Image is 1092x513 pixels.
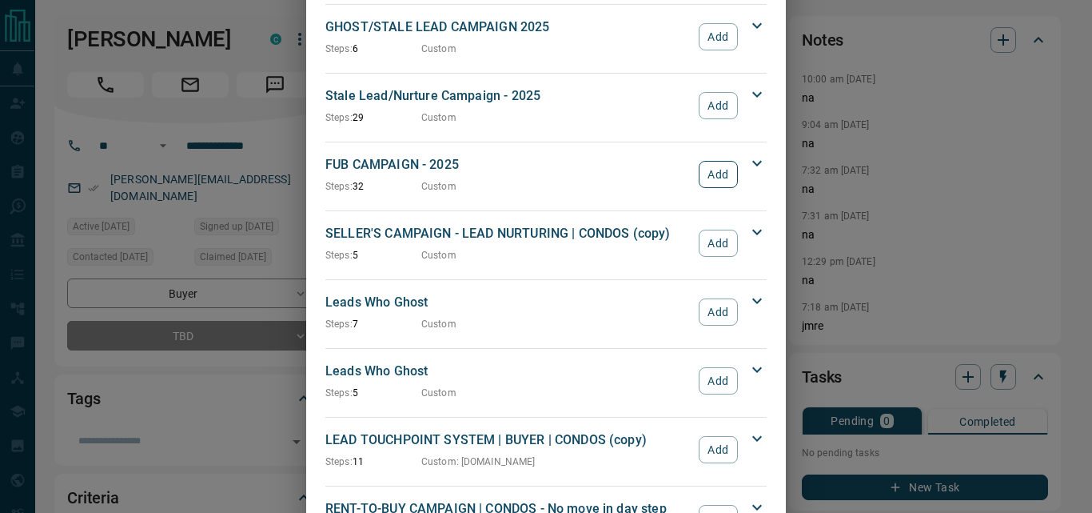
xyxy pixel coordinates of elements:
[699,436,738,463] button: Add
[325,431,691,450] p: LEAD TOUCHPOINT SYSTEM | BUYER | CONDOS (copy)
[325,224,691,243] p: SELLER'S CAMPAIGN - LEAD NURTURING | CONDOS (copy)
[325,250,353,261] span: Steps:
[325,14,767,59] div: GHOST/STALE LEAD CAMPAIGN 2025Steps:6CustomAdd
[325,427,767,472] div: LEAD TOUCHPOINT SYSTEM | BUYER | CONDOS (copy)Steps:11Custom: [DOMAIN_NAME]Add
[325,181,353,192] span: Steps:
[325,179,421,194] p: 32
[325,42,421,56] p: 6
[325,155,691,174] p: FUB CAMPAIGN - 2025
[699,230,738,257] button: Add
[699,161,738,188] button: Add
[699,367,738,395] button: Add
[421,110,456,125] p: Custom
[325,317,421,331] p: 7
[325,455,421,469] p: 11
[325,290,767,335] div: Leads Who GhostSteps:7CustomAdd
[325,386,421,400] p: 5
[421,42,456,56] p: Custom
[325,43,353,54] span: Steps:
[325,456,353,467] span: Steps:
[421,386,456,400] p: Custom
[325,152,767,197] div: FUB CAMPAIGN - 2025Steps:32CustomAdd
[421,179,456,194] p: Custom
[699,92,738,119] button: Add
[421,248,456,263] p: Custom
[699,23,738,50] button: Add
[325,83,767,128] div: Stale Lead/Nurture Campaign - 2025Steps:29CustomAdd
[421,317,456,331] p: Custom
[421,455,535,469] p: Custom : [DOMAIN_NAME]
[325,110,421,125] p: 29
[699,299,738,326] button: Add
[325,319,353,330] span: Steps:
[325,293,691,312] p: Leads Who Ghost
[325,18,691,37] p: GHOST/STALE LEAD CAMPAIGN 2025
[325,221,767,266] div: SELLER'S CAMPAIGN - LEAD NURTURING | CONDOS (copy)Steps:5CustomAdd
[325,387,353,399] span: Steps:
[325,112,353,123] span: Steps:
[325,362,691,381] p: Leads Who Ghost
[325,86,691,106] p: Stale Lead/Nurture Campaign - 2025
[325,359,767,403] div: Leads Who GhostSteps:5CustomAdd
[325,248,421,263] p: 5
